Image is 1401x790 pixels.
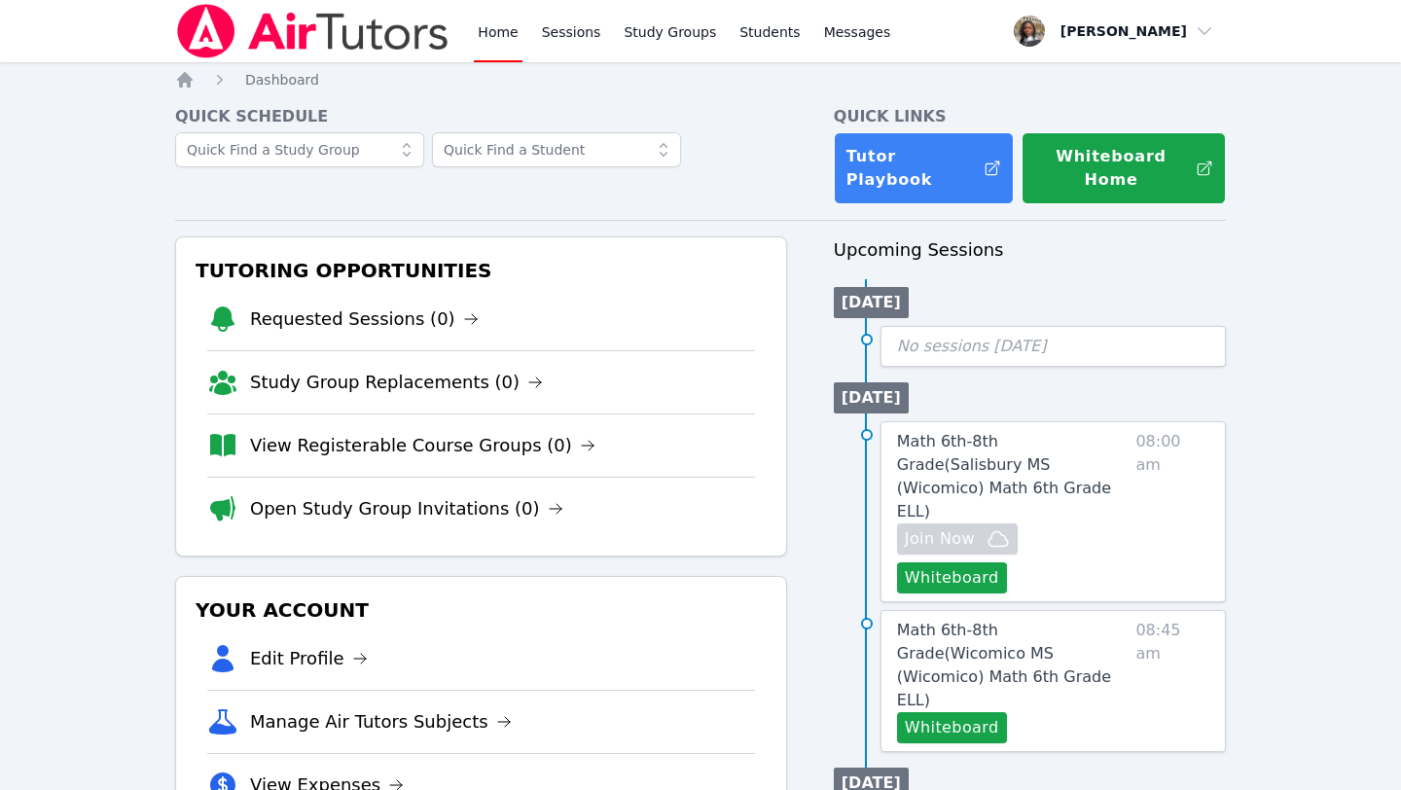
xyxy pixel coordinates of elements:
[432,132,681,167] input: Quick Find a Student
[834,287,909,318] li: [DATE]
[897,523,1018,555] button: Join Now
[192,253,771,288] h3: Tutoring Opportunities
[250,369,543,396] a: Study Group Replacements (0)
[250,708,512,736] a: Manage Air Tutors Subjects
[897,619,1129,712] a: Math 6th-8th Grade(Wicomico MS (Wicomico) Math 6th Grade ELL)
[250,432,595,459] a: View Registerable Course Groups (0)
[175,105,787,128] h4: Quick Schedule
[250,305,479,333] a: Requested Sessions (0)
[897,430,1129,523] a: Math 6th-8th Grade(Salisbury MS (Wicomico) Math 6th Grade ELL)
[245,70,319,90] a: Dashboard
[897,337,1047,355] span: No sessions [DATE]
[245,72,319,88] span: Dashboard
[175,132,424,167] input: Quick Find a Study Group
[250,495,563,522] a: Open Study Group Invitations (0)
[834,382,909,413] li: [DATE]
[897,562,1007,593] button: Whiteboard
[897,432,1111,521] span: Math 6th-8th Grade ( Salisbury MS (Wicomico) Math 6th Grade ELL )
[824,22,891,42] span: Messages
[834,105,1226,128] h4: Quick Links
[250,645,368,672] a: Edit Profile
[897,621,1111,709] span: Math 6th-8th Grade ( Wicomico MS (Wicomico) Math 6th Grade ELL )
[897,712,1007,743] button: Whiteboard
[175,4,450,58] img: Air Tutors
[1022,132,1226,204] button: Whiteboard Home
[905,527,975,551] span: Join Now
[192,592,771,628] h3: Your Account
[1135,619,1209,743] span: 08:45 am
[175,70,1226,90] nav: Breadcrumb
[834,132,1014,204] a: Tutor Playbook
[834,236,1226,264] h3: Upcoming Sessions
[1135,430,1209,593] span: 08:00 am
